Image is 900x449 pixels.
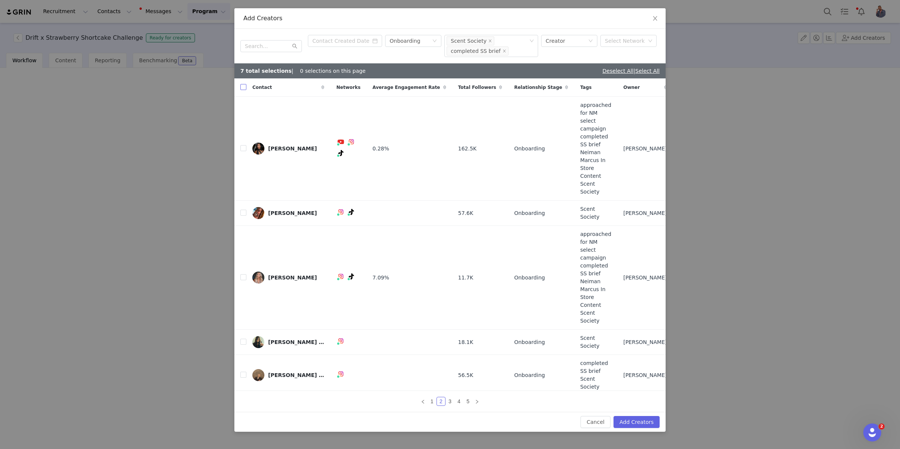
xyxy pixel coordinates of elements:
[623,209,667,217] span: [PERSON_NAME]
[372,274,389,282] span: 7.09%
[348,139,354,145] img: instagram.svg
[252,143,264,155] img: 507a0cae-c6d6-435a-9297-b7f443a2f2b9.jpg
[454,397,463,406] li: 4
[372,145,389,153] span: 0.28%
[240,67,366,75] div: | 0 selections on this page
[458,274,473,282] span: 11.7K
[633,68,660,74] span: |
[623,145,667,153] span: [PERSON_NAME]
[458,145,477,153] span: 162.5K
[338,273,344,279] img: instagram.svg
[463,397,472,406] li: 5
[623,338,667,346] span: [PERSON_NAME]
[602,68,633,74] a: Deselect All
[252,336,324,348] a: [PERSON_NAME] | Fragrance reviewer & content creator
[514,338,545,346] span: Onboarding
[268,146,317,152] div: [PERSON_NAME]
[390,35,420,47] div: Onboarding
[635,68,660,74] a: Select All
[580,334,611,350] span: Scent Society
[879,423,885,429] span: 2
[338,209,344,215] img: instagram.svg
[240,68,292,74] b: 7 total selections
[428,397,436,405] a: 1
[458,209,473,217] span: 57.6K
[580,84,591,91] span: Tags
[580,205,611,221] span: Scent Society
[292,44,297,49] i: icon: search
[446,397,454,405] a: 3
[458,371,473,379] span: 56.5K
[268,210,317,216] div: [PERSON_NAME]
[502,49,506,54] i: icon: close
[336,84,360,91] span: Networks
[472,397,481,406] li: Next Page
[252,143,324,155] a: [PERSON_NAME]
[252,369,264,381] img: 9a9a56f3-75ae-43d5-abe4-5ccc21a883c8.jpg
[338,371,344,377] img: instagram.svg
[447,47,508,56] li: completed SS brief
[372,38,378,44] i: icon: calendar
[652,15,658,21] i: icon: close
[240,40,302,52] input: Search...
[488,39,492,44] i: icon: close
[623,84,640,91] span: Owner
[458,338,473,346] span: 18.1K
[645,8,666,29] button: Close
[418,397,427,406] li: Previous Page
[863,423,881,441] iframe: Intercom live chat
[458,84,496,91] span: Total Followers
[580,101,611,196] span: approached for NM select campaign completed SS brief Neiman Marcus In Store Content Scent Society
[445,397,454,406] li: 3
[437,397,445,405] a: 2
[613,416,660,428] button: Add Creators
[623,371,667,379] span: [PERSON_NAME]
[427,397,436,406] li: 1
[451,47,501,55] div: completed SS brief
[268,339,324,345] div: [PERSON_NAME] | Fragrance reviewer & content creator
[514,371,545,379] span: Onboarding
[252,336,264,348] img: d37d8029-b664-4478-8daf-ee723080ba44.jpg
[268,372,324,378] div: [PERSON_NAME] [PERSON_NAME]
[605,37,645,45] div: Select Network
[623,274,667,282] span: [PERSON_NAME]
[514,145,545,153] span: Onboarding
[580,230,611,325] span: approached for NM select campaign completed SS brief Neiman Marcus In Store Content Scent Society
[648,39,652,44] i: icon: down
[514,209,545,217] span: Onboarding
[252,369,324,381] a: [PERSON_NAME] [PERSON_NAME]
[252,272,324,284] a: [PERSON_NAME]
[243,14,657,23] div: Add Creators
[268,275,317,281] div: [PERSON_NAME]
[580,359,611,391] span: completed SS brief Scent Society
[252,207,264,219] img: 3cdd5245-e6bc-4e94-a03c-ef073ba47611.jpg
[252,84,272,91] span: Contact
[372,84,440,91] span: Average Engagement Rate
[447,36,494,45] li: Scent Society
[455,397,463,405] a: 4
[338,338,344,344] img: instagram.svg
[436,397,445,406] li: 2
[475,399,479,404] i: icon: right
[464,397,472,405] a: 5
[514,274,545,282] span: Onboarding
[451,37,486,45] div: Scent Society
[514,84,562,91] span: Relationship Stage
[252,207,324,219] a: [PERSON_NAME]
[580,416,610,428] button: Cancel
[546,35,565,47] div: Creator
[252,272,264,284] img: 64b6137f-c39f-4eff-868a-3f350329456c.jpg
[421,399,425,404] i: icon: left
[308,35,382,47] input: Contact Created Date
